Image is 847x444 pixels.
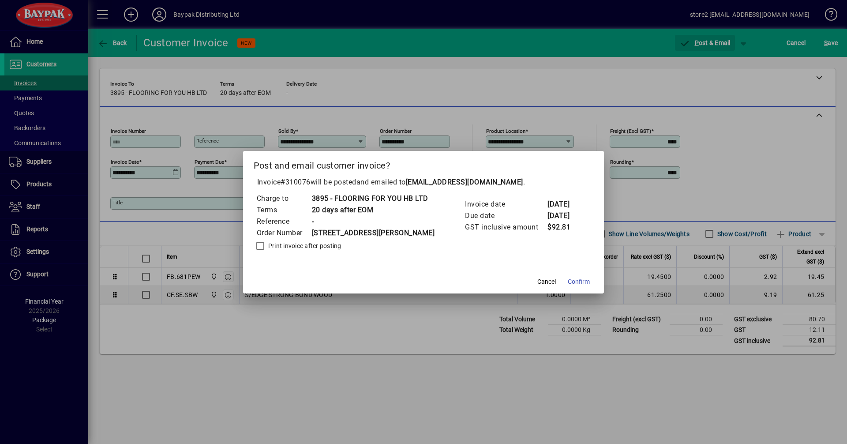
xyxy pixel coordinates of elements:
[243,151,604,177] h2: Post and email customer invoice?
[256,204,311,216] td: Terms
[547,199,582,210] td: [DATE]
[256,227,311,239] td: Order Number
[547,222,582,233] td: $92.81
[465,210,547,222] td: Due date
[465,199,547,210] td: Invoice date
[281,178,311,186] span: #310076
[256,216,311,227] td: Reference
[406,178,523,186] b: [EMAIL_ADDRESS][DOMAIN_NAME]
[311,216,435,227] td: -
[311,193,435,204] td: 3895 - FLOORING FOR YOU HB LTD
[254,177,594,188] p: Invoice will be posted .
[311,227,435,239] td: [STREET_ADDRESS][PERSON_NAME]
[568,277,590,286] span: Confirm
[266,241,341,250] label: Print invoice after posting
[311,204,435,216] td: 20 days after EOM
[256,193,311,204] td: Charge to
[564,274,593,290] button: Confirm
[532,274,561,290] button: Cancel
[537,277,556,286] span: Cancel
[356,178,523,186] span: and emailed to
[465,222,547,233] td: GST inclusive amount
[547,210,582,222] td: [DATE]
